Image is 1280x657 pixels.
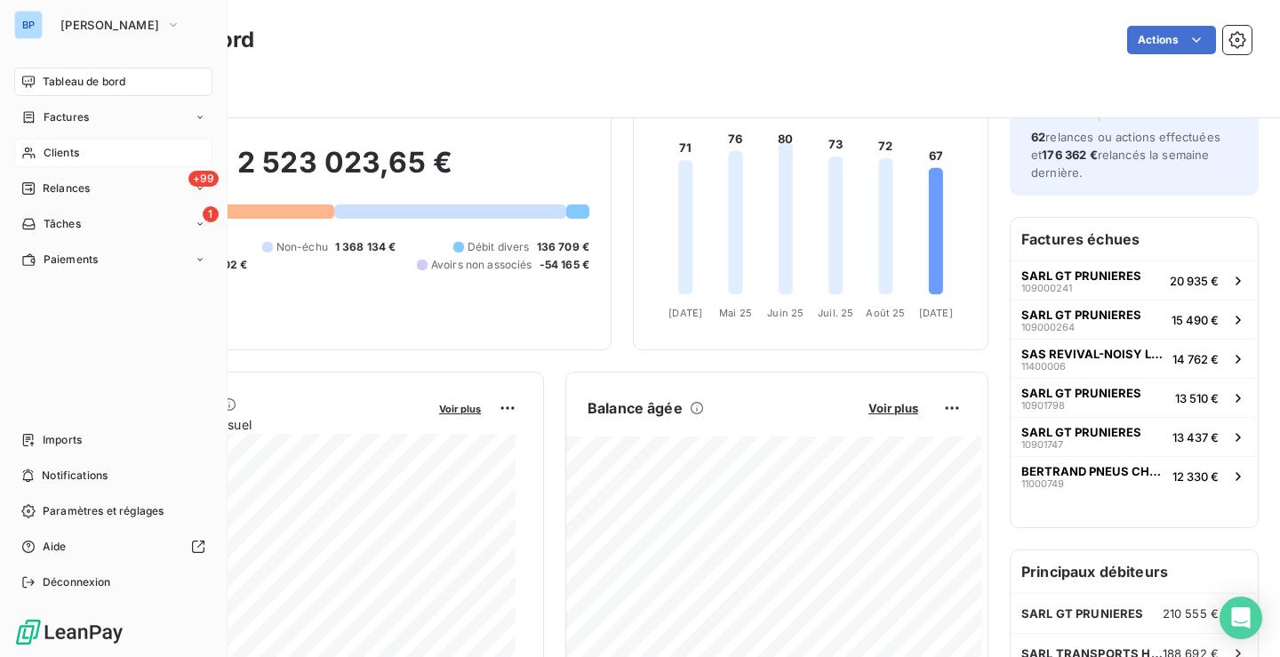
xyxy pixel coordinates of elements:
[1011,218,1258,260] h6: Factures échues
[43,539,67,555] span: Aide
[1031,130,1220,180] span: relances ou actions effectuées et relancés la semaine dernière.
[100,415,427,434] span: Chiffre d'affaires mensuel
[43,503,164,519] span: Paramètres et réglages
[1021,308,1141,322] span: SARL GT PRUNIERES
[468,239,530,255] span: Débit divers
[43,180,90,196] span: Relances
[43,74,125,90] span: Tableau de bord
[1220,597,1262,639] div: Open Intercom Messenger
[1170,274,1219,288] span: 20 935 €
[1021,361,1066,372] span: 11400006
[434,400,486,416] button: Voir plus
[44,252,98,268] span: Paiements
[537,239,589,255] span: 136 709 €
[14,11,43,39] div: BP
[863,400,924,416] button: Voir plus
[1172,352,1219,366] span: 14 762 €
[540,257,589,273] span: -54 165 €
[43,574,111,590] span: Déconnexion
[1011,417,1258,456] button: SARL GT PRUNIERES1090174713 437 €
[1021,283,1072,293] span: 109000241
[1021,425,1141,439] span: SARL GT PRUNIERES
[1021,439,1063,450] span: 10901747
[1127,26,1216,54] button: Actions
[1011,456,1258,495] button: BERTRAND PNEUS CHAMPAGNE1100074912 330 €
[1021,322,1075,333] span: 109000264
[335,239,396,255] span: 1 368 134 €
[44,145,79,161] span: Clients
[868,401,918,415] span: Voir plus
[1163,606,1219,621] span: 210 555 €
[1021,606,1144,621] span: SARL GT PRUNIERES
[1021,347,1165,361] span: SAS REVIVAL-NOISY LE SEC
[1172,430,1219,445] span: 13 437 €
[668,307,702,319] tspan: [DATE]
[919,307,953,319] tspan: [DATE]
[1021,400,1065,411] span: 10901798
[1172,469,1219,484] span: 12 330 €
[1011,300,1258,339] button: SARL GT PRUNIERES10900026415 490 €
[767,307,804,319] tspan: Juin 25
[188,171,219,187] span: +99
[1042,148,1097,162] span: 176 362 €
[60,18,159,32] span: [PERSON_NAME]
[276,239,328,255] span: Non-échu
[14,618,124,646] img: Logo LeanPay
[1021,478,1064,489] span: 11000749
[431,257,532,273] span: Avoirs non associés
[44,109,89,125] span: Factures
[1021,386,1141,400] span: SARL GT PRUNIERES
[1021,268,1141,283] span: SARL GT PRUNIERES
[818,307,853,319] tspan: Juil. 25
[1011,378,1258,417] button: SARL GT PRUNIERES1090179813 510 €
[43,432,82,448] span: Imports
[866,307,905,319] tspan: Août 25
[44,216,81,232] span: Tâches
[1011,339,1258,378] button: SAS REVIVAL-NOISY LE SEC1140000614 762 €
[1175,391,1219,405] span: 13 510 €
[14,533,212,561] a: Aide
[588,397,683,419] h6: Balance âgée
[1031,130,1045,144] span: 62
[1021,464,1165,478] span: BERTRAND PNEUS CHAMPAGNE
[100,145,589,198] h2: 2 523 023,65 €
[1011,550,1258,593] h6: Principaux débiteurs
[42,468,108,484] span: Notifications
[719,307,752,319] tspan: Mai 25
[439,403,481,415] span: Voir plus
[1172,313,1219,327] span: 15 490 €
[1011,260,1258,300] button: SARL GT PRUNIERES10900024120 935 €
[203,206,219,222] span: 1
